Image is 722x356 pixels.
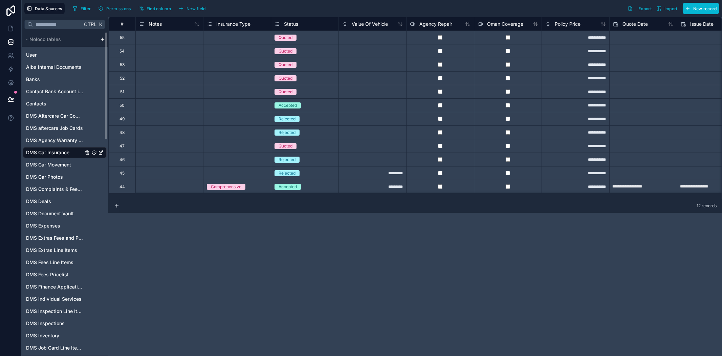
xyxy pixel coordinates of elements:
[119,103,125,108] div: 50
[23,172,107,182] div: DMS Car Photos
[119,130,125,135] div: 48
[26,235,83,241] a: DMS Extras Fees and Prices
[119,116,125,122] div: 49
[279,130,296,136] div: Rejected
[654,3,680,14] button: Import
[23,184,107,195] div: DMS Complaints & Feedback
[120,76,125,81] div: 52
[26,320,83,327] a: DMS Inspections
[23,98,107,109] div: Contacts
[23,342,107,353] div: DMS Job Card Line Items
[23,111,107,121] div: DMS Aftercare Car Complaints
[23,281,107,292] div: DMS Finance Applications
[26,174,63,180] span: DMS Car Photos
[26,161,71,168] span: DMS Car Movement
[26,100,83,107] a: Contacts
[119,157,125,162] div: 46
[26,271,69,278] span: DMS Fees Pricelist
[106,6,131,11] span: Permissions
[26,76,83,83] a: Banks
[120,62,125,67] div: 53
[26,137,83,144] a: DMS Agency Warranty & Service Contract Validity
[26,198,51,205] span: DMS Deals
[23,86,107,97] div: Contact Bank Account information
[26,296,83,302] a: DMS Individual Services
[279,170,296,176] div: Rejected
[279,62,292,68] div: Quoted
[26,149,83,156] a: DMS Car Insurance
[35,6,62,11] span: Data Sources
[26,113,83,119] a: DMS Aftercare Car Complaints
[26,332,83,339] a: DMS Inventory
[26,308,83,315] a: DMS Inspection Line Items
[26,52,37,58] span: User
[26,88,83,95] a: Contact Bank Account information
[176,3,208,14] button: New field
[70,3,93,14] button: Filter
[23,35,97,44] button: Noloco tables
[23,220,107,231] div: DMS Expenses
[23,159,107,170] div: DMS Car Movement
[279,75,292,81] div: Quoted
[96,3,133,14] button: Permissions
[26,271,83,278] a: DMS Fees Pricelist
[487,21,523,27] span: Oman Coverage
[26,222,60,229] span: DMS Expenses
[693,6,717,11] span: New record
[26,320,65,327] span: DMS Inspections
[23,318,107,329] div: DMS Inspections
[23,74,107,85] div: Banks
[26,296,82,302] span: DMS Individual Services
[638,6,652,11] span: Export
[26,125,83,132] span: DMS aftercare Job Cards
[664,6,678,11] span: Import
[26,64,83,71] a: Alba Internal Documents
[279,157,296,163] div: Rejected
[26,344,83,351] span: DMS Job Card Line Items
[114,21,130,26] div: #
[352,21,388,27] span: Value Of Vehicle
[690,21,714,27] span: Issue Date
[26,210,74,217] span: DMS Document Vault
[683,3,719,14] button: New record
[147,6,171,11] span: Find column
[119,171,125,176] div: 45
[23,123,107,134] div: DMS aftercare Job Cards
[119,184,125,190] div: 44
[119,48,125,54] div: 54
[279,35,292,41] div: Quoted
[23,306,107,317] div: DMS Inspection Line Items
[136,3,173,14] button: Find column
[26,76,40,83] span: Banks
[279,89,292,95] div: Quoted
[625,3,654,14] button: Export
[187,6,206,11] span: New field
[680,3,719,14] a: New record
[284,21,298,27] span: Status
[24,3,65,14] button: Data Sources
[555,21,581,27] span: Policy Price
[22,32,108,356] div: scrollable content
[26,64,82,71] span: Alba Internal Documents
[23,269,107,280] div: DMS Fees Pricelist
[697,203,717,209] span: 12 records
[120,89,124,95] div: 51
[26,210,83,217] a: DMS Document Vault
[26,247,83,254] a: DMS Extras Line Items
[26,100,46,107] span: Contacts
[26,259,83,266] a: DMS Fees Line Items
[26,149,69,156] span: DMS Car Insurance
[26,247,77,254] span: DMS Extras Line Items
[26,186,83,193] a: DMS Complaints & Feedback
[23,62,107,73] div: Alba Internal Documents
[23,294,107,304] div: DMS Individual Services
[23,208,107,219] div: DMS Document Vault
[279,116,296,122] div: Rejected
[26,283,83,290] a: DMS Finance Applications
[29,36,61,43] span: Noloco tables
